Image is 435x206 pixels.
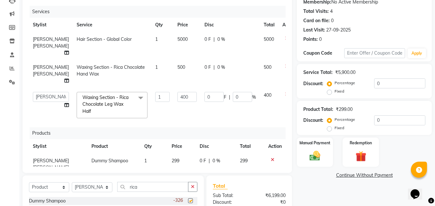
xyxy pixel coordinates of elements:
div: 0 [319,36,322,43]
span: 0 F [200,157,206,164]
span: [PERSON_NAME] [PERSON_NAME] [33,36,69,49]
label: Fixed [335,88,344,94]
th: Service [73,18,151,32]
span: | [213,36,215,43]
img: _gift.svg [352,150,370,163]
th: Product [88,139,140,154]
th: Stylist [29,139,88,154]
span: | [209,157,210,164]
span: 0 % [217,36,225,43]
th: Action [264,139,286,154]
span: 0 % [217,64,225,71]
div: Dummy Shampoo [29,198,66,204]
span: 299 [172,158,179,164]
span: | [213,64,215,71]
div: Product Total: [303,106,333,113]
label: Redemption [350,140,372,146]
th: Total [260,18,279,32]
span: 0 F [204,64,211,71]
div: Card on file: [303,17,330,24]
span: 500 [264,64,271,70]
div: Points: [303,36,318,43]
div: Last Visit: [303,27,325,33]
div: Service Total: [303,69,333,76]
span: [PERSON_NAME] [PERSON_NAME] [33,158,69,170]
span: 1 [155,64,158,70]
div: Coupon Code [303,50,344,57]
span: F [224,94,226,101]
input: Enter Offer / Coupon Code [344,48,405,58]
span: % [252,94,256,101]
div: 4 [330,8,333,15]
span: 1 [155,36,158,42]
div: 0 [331,17,334,24]
th: Total [236,139,264,154]
th: Stylist [29,18,73,32]
span: 0 F [204,36,211,43]
th: Disc [196,139,236,154]
label: Percentage [335,80,355,86]
div: 27-09-2025 [326,27,351,33]
span: Waxing Section - Rica Chocolate Leg Wax Half [82,94,128,114]
span: Hair Section - Global Color [77,36,132,42]
th: Qty [151,18,174,32]
a: Continue Without Payment [298,172,430,179]
label: Manual Payment [299,140,330,146]
span: [PERSON_NAME] [PERSON_NAME] [33,64,69,77]
span: 299 [240,158,248,164]
span: 5000 [177,36,188,42]
th: Disc [201,18,260,32]
span: -326 [173,197,183,204]
div: ₹0 [249,199,290,206]
div: Sub Total: [208,192,249,199]
div: Services [30,6,290,18]
th: Price [168,139,196,154]
span: 0 % [213,157,220,164]
a: x [91,108,94,114]
label: Fixed [335,125,344,131]
span: 5000 [264,36,274,42]
div: ₹5,900.00 [335,69,355,76]
span: | [229,94,230,101]
span: Total [213,183,228,189]
span: 400 [264,92,271,98]
div: Discount: [303,80,323,87]
div: Total Visits: [303,8,329,15]
th: Price [174,18,201,32]
iframe: chat widget [408,180,429,200]
span: 500 [177,64,185,70]
div: ₹299.00 [336,106,353,113]
th: Qty [140,139,168,154]
span: Waxing Section - Rica Chocolate Hand Wax [77,64,145,77]
th: Action [279,18,300,32]
button: Apply [408,49,426,58]
span: 1 [144,158,147,164]
div: Discount: [303,117,323,124]
label: Percentage [335,117,355,122]
div: ₹6,199.00 [249,192,290,199]
img: _cash.svg [306,150,324,162]
input: Search or Scan [117,182,188,192]
span: Dummy Shampoo [91,158,128,164]
div: Products [30,127,290,139]
div: Discount: [208,199,249,206]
